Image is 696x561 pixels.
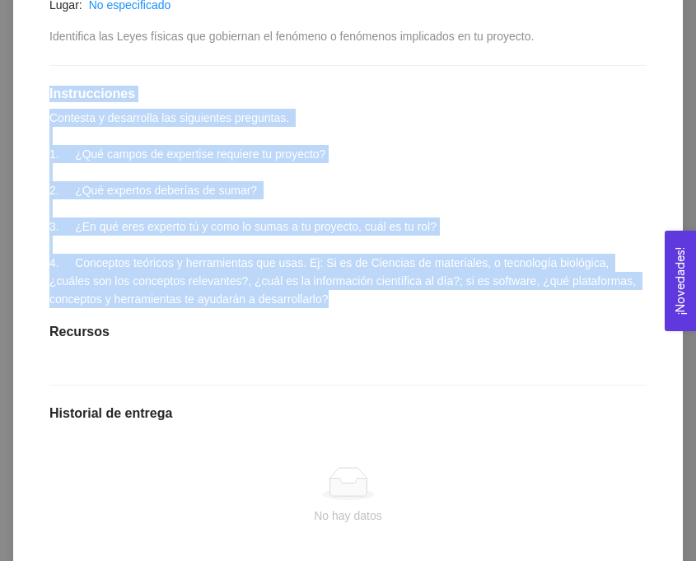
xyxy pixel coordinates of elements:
h1: Recursos [49,324,647,340]
h1: Instrucciones [49,86,647,102]
span: Identifica las Leyes físicas que gobiernan el fenómeno o fenómenos implicados en tu proyecto. [49,30,534,43]
button: Open Feedback Widget [665,231,696,331]
div: No hay datos [63,507,633,525]
span: Contesta y desarrolla las siguientes preguntas. 1. ¿Qué campos de expertise requiere tu proyecto?... [49,111,639,306]
h1: Historial de entrega [49,405,647,422]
